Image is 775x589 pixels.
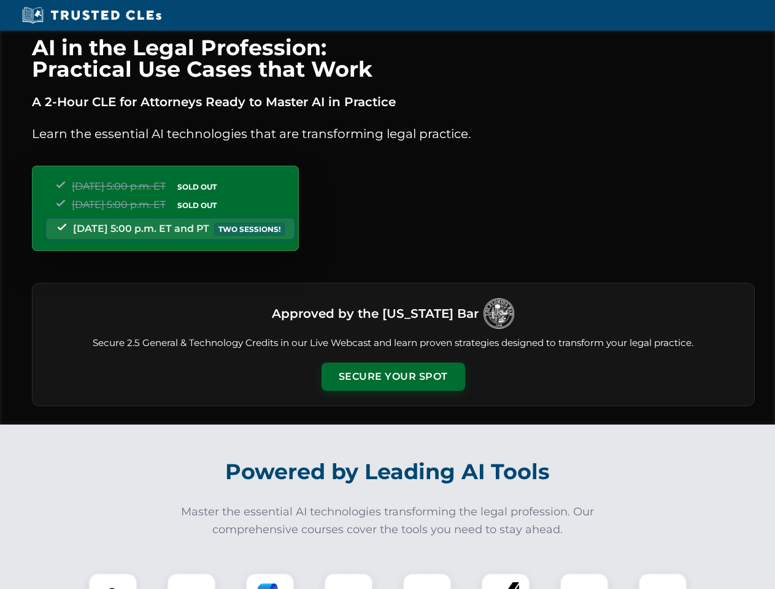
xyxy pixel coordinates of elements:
h1: AI in the Legal Profession: Practical Use Cases that Work [32,37,755,80]
h2: Powered by Leading AI Tools [48,450,728,493]
span: SOLD OUT [173,180,221,193]
img: Logo [484,298,514,329]
button: Secure Your Spot [322,363,465,391]
span: SOLD OUT [173,199,221,212]
p: A 2-Hour CLE for Attorneys Ready to Master AI in Practice [32,92,755,112]
p: Secure 2.5 General & Technology Credits in our Live Webcast and learn proven strategies designed ... [47,336,739,350]
p: Learn the essential AI technologies that are transforming legal practice. [32,124,755,144]
p: Master the essential AI technologies transforming the legal profession. Our comprehensive courses... [173,503,603,539]
img: Trusted CLEs [18,6,165,25]
h3: Approved by the [US_STATE] Bar [272,302,479,325]
span: [DATE] 5:00 p.m. ET [72,180,166,192]
span: [DATE] 5:00 p.m. ET [72,199,166,210]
